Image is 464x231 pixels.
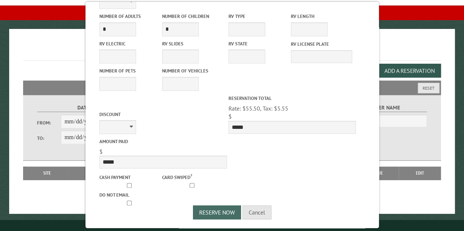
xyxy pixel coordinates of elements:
[67,167,121,180] th: Dates
[162,172,223,180] label: Card swiped
[291,13,352,20] label: RV Length
[193,205,241,219] button: Reserve Now
[37,119,61,126] label: From:
[23,41,441,61] h1: Reservations
[190,173,192,178] a: ?
[242,205,271,219] button: Cancel
[99,13,160,20] label: Number of Adults
[291,41,352,48] label: RV License Plate
[399,167,441,180] th: Edit
[37,104,133,112] label: Dates
[228,95,356,102] label: Reservation Total
[99,40,160,47] label: RV Electric
[162,40,223,47] label: RV Slides
[360,167,399,180] th: Due
[228,113,231,120] span: $
[99,174,160,181] label: Cash payment
[99,138,227,145] label: Amount paid
[99,67,160,74] label: Number of Pets
[37,135,61,142] label: To:
[228,13,289,20] label: RV Type
[27,167,67,180] th: Site
[162,67,223,74] label: Number of Vehicles
[99,148,102,155] span: $
[23,81,441,94] h2: Filters
[228,40,289,47] label: RV State
[228,105,288,112] span: Rate: $55.50, Tax: $5.55
[99,111,227,118] label: Discount
[162,13,223,20] label: Number of Children
[99,191,160,198] label: Do not email
[331,104,427,112] label: Customer Name
[418,83,439,93] button: Reset
[378,64,441,78] button: Add a Reservation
